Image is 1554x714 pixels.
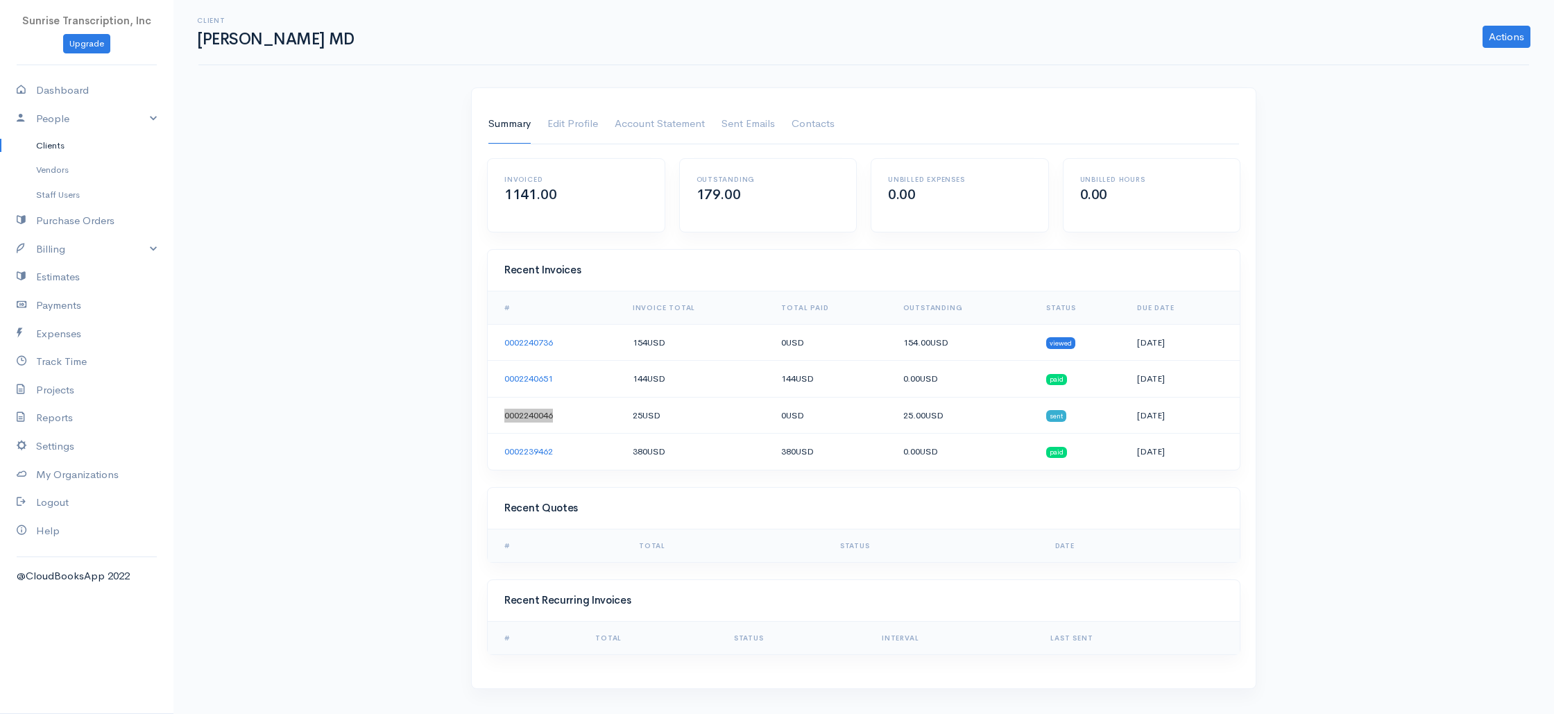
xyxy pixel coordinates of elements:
[1126,361,1240,398] td: [DATE]
[622,324,771,361] td: 154
[888,176,1032,183] h6: Unbilled Expenses
[615,105,705,144] a: Account Statement
[647,337,665,348] span: USD
[622,397,771,434] td: 25
[504,264,1223,276] h4: Recent Invoices
[504,445,553,457] a: 0002239462
[892,291,1036,325] th: Outstanding
[22,14,151,27] span: Sunrise Transcription, Inc
[1080,187,1224,203] h2: 0.00
[930,337,948,348] span: USD
[723,622,871,654] th: Status
[1126,434,1240,470] td: [DATE]
[925,409,943,421] span: USD
[622,361,771,398] td: 144
[504,595,1223,606] h4: Recent Recurring Invoices
[1039,622,1240,654] th: Last Sent
[892,434,1036,470] td: 0.00
[547,105,598,144] a: Edit Profile
[1080,176,1224,183] h6: Unbilled Hours
[488,622,584,654] th: #
[920,373,938,384] span: USD
[697,176,840,183] h6: Outstanding
[488,529,628,562] th: #
[504,337,553,348] a: 0002240736
[1483,26,1530,48] a: Actions
[892,361,1036,398] td: 0.00
[647,445,665,457] span: USD
[17,568,157,584] div: @CloudBooksApp 2022
[770,361,891,398] td: 144
[197,17,358,24] h6: Client
[892,324,1036,361] td: 154.00
[488,291,622,325] th: #
[1126,397,1240,434] td: [DATE]
[1046,410,1066,421] span: sent
[1046,447,1067,458] span: paid
[1035,291,1126,325] th: Status
[1046,337,1075,348] span: viewed
[721,105,775,144] a: Sent Emails
[796,445,814,457] span: USD
[888,187,1032,203] h2: 0.00
[488,105,531,144] a: Summary
[892,397,1036,434] td: 25.00
[1044,529,1240,562] th: Date
[622,434,771,470] td: 380
[1126,324,1240,361] td: [DATE]
[504,373,553,384] a: 0002240651
[197,31,358,48] h1: [PERSON_NAME] MD
[647,373,665,384] span: USD
[584,622,723,654] th: Total
[920,445,938,457] span: USD
[792,105,835,144] a: Contacts
[63,34,110,54] a: Upgrade
[1046,374,1067,385] span: paid
[504,176,648,183] h6: Invoiced
[622,291,771,325] th: Invoice Total
[628,529,829,562] th: Total
[770,397,891,434] td: 0
[770,291,891,325] th: Total Paid
[871,622,1039,654] th: Interval
[504,502,1223,514] h4: Recent Quotes
[697,187,840,203] h2: 179.00
[504,187,648,203] h2: 1141.00
[642,409,660,421] span: USD
[504,409,553,421] a: 0002240046
[770,434,891,470] td: 380
[796,373,814,384] span: USD
[770,324,891,361] td: 0
[1126,291,1240,325] th: Due Date
[786,409,804,421] span: USD
[829,529,1044,562] th: Status
[786,337,804,348] span: USD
